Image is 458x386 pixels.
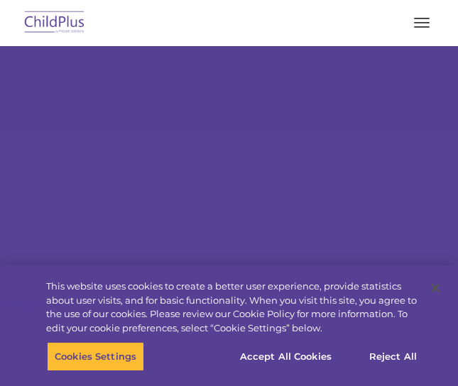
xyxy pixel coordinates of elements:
[232,342,339,372] button: Accept All Cookies
[420,272,451,304] button: Close
[21,6,88,40] img: ChildPlus by Procare Solutions
[46,280,424,335] div: This website uses cookies to create a better user experience, provide statistics about user visit...
[349,342,437,372] button: Reject All
[47,342,144,372] button: Cookies Settings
